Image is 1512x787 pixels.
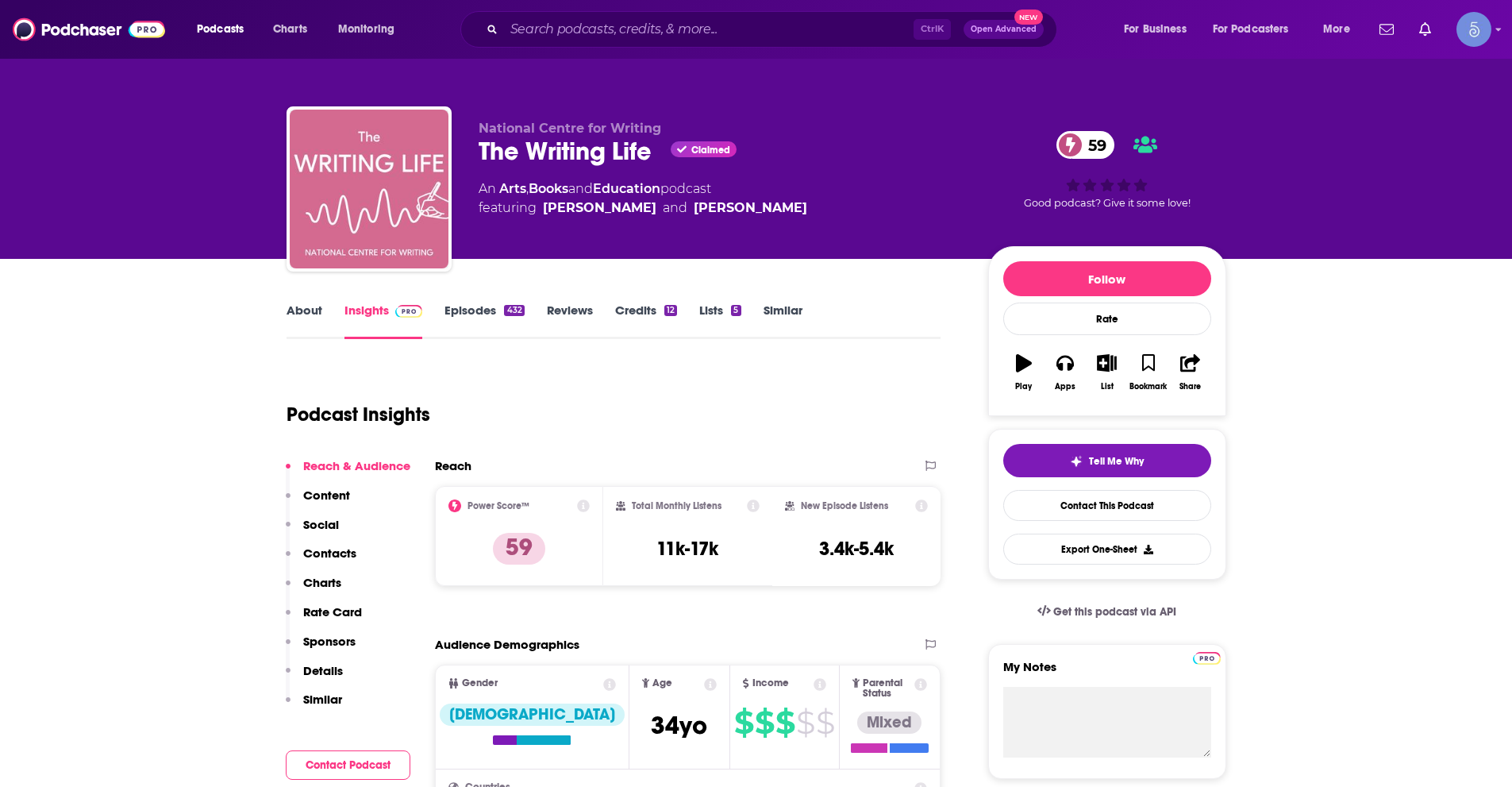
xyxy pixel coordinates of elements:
button: tell me why sparkleTell Me Why [1003,444,1211,477]
a: About [287,303,322,339]
img: Podchaser - Follow, Share and Rate Podcasts [13,14,165,44]
div: 5 [731,305,741,316]
a: Show notifications dropdown [1373,16,1400,43]
div: An podcast [479,179,807,218]
div: Apps [1055,382,1075,392]
span: Tell Me Why [1089,455,1144,468]
a: Contact This Podcast [1003,490,1211,521]
a: Charts [263,17,317,42]
span: Income [752,678,789,689]
span: $ [734,710,753,735]
a: InsightsPodchaser Pro [344,303,423,339]
img: Podchaser Pro [1193,652,1221,665]
button: Contact Podcast [286,750,410,780]
button: Charts [286,575,341,604]
button: Reach & Audience [286,458,410,488]
a: Show notifications dropdown [1413,16,1437,43]
div: Bookmark [1129,382,1167,392]
span: Get this podcast via API [1053,605,1176,619]
span: $ [775,710,794,735]
h2: Total Monthly Listens [632,500,721,511]
p: 59 [493,533,545,565]
span: Parental Status [863,678,912,699]
a: Steph McKenna [694,199,807,218]
a: Get this podcast via API [1025,592,1190,631]
span: New [1014,10,1043,25]
span: For Podcasters [1213,18,1289,41]
button: Play [1003,344,1045,401]
span: More [1323,18,1350,41]
button: Apps [1045,344,1086,401]
h3: 3.4k-5.4k [819,537,894,561]
span: Podcasts [197,18,244,41]
a: Credits12 [615,303,677,339]
span: 34 yo [651,710,707,741]
button: Social [286,517,339,546]
div: 59Good podcast? Give it some love! [988,121,1226,219]
button: Bookmark [1128,344,1169,401]
button: Content [286,488,350,517]
span: , [526,181,529,196]
span: $ [816,710,834,735]
a: Reviews [547,303,593,339]
span: featuring [479,199,807,218]
span: Claimed [691,146,730,154]
h1: Podcast Insights [287,403,430,426]
span: Gender [462,678,498,689]
button: open menu [327,17,415,42]
span: and [663,199,687,218]
a: Books [529,181,568,196]
div: List [1101,382,1114,392]
div: Search podcasts, credits, & more... [475,11,1072,48]
p: Charts [303,575,341,590]
p: Sponsors [303,634,356,649]
div: Mixed [857,712,921,734]
button: Export One-Sheet [1003,534,1211,565]
p: Content [303,488,350,503]
button: Follow [1003,261,1211,296]
button: Open AdvancedNew [964,20,1044,39]
span: Age [652,678,672,689]
span: Monitoring [338,18,394,41]
h2: Reach [435,458,471,473]
p: Social [303,517,339,532]
span: $ [755,710,774,735]
div: 432 [504,305,524,316]
h3: 11k-17k [656,537,718,561]
button: Details [286,663,343,692]
button: Share [1169,344,1210,401]
h2: Audience Demographics [435,637,579,652]
span: 59 [1072,131,1114,159]
p: Reach & Audience [303,458,410,473]
img: Podchaser Pro [395,305,423,318]
img: The Writing Life [290,110,448,268]
span: For Business [1124,18,1187,41]
a: Simon K Jones [543,199,656,218]
button: open menu [1202,17,1312,42]
button: List [1086,344,1127,401]
p: Contacts [303,546,356,561]
a: Arts [499,181,526,196]
a: Lists5 [699,303,741,339]
h2: New Episode Listens [801,500,888,511]
button: open menu [1113,17,1206,42]
a: Education [593,181,660,196]
span: National Centre for Writing [479,121,661,136]
span: Logged in as Spiral5-G1 [1456,12,1491,47]
label: My Notes [1003,659,1211,687]
button: Rate Card [286,604,362,634]
button: open menu [186,17,264,42]
p: Rate Card [303,604,362,619]
div: 12 [664,305,677,316]
a: Pro website [1193,650,1221,665]
button: Show profile menu [1456,12,1491,47]
div: Play [1015,382,1032,392]
span: Charts [273,18,307,41]
button: Contacts [286,546,356,575]
div: [DEMOGRAPHIC_DATA] [440,704,625,726]
div: Share [1179,382,1201,392]
span: Ctrl K [914,19,951,40]
p: Details [303,663,343,678]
